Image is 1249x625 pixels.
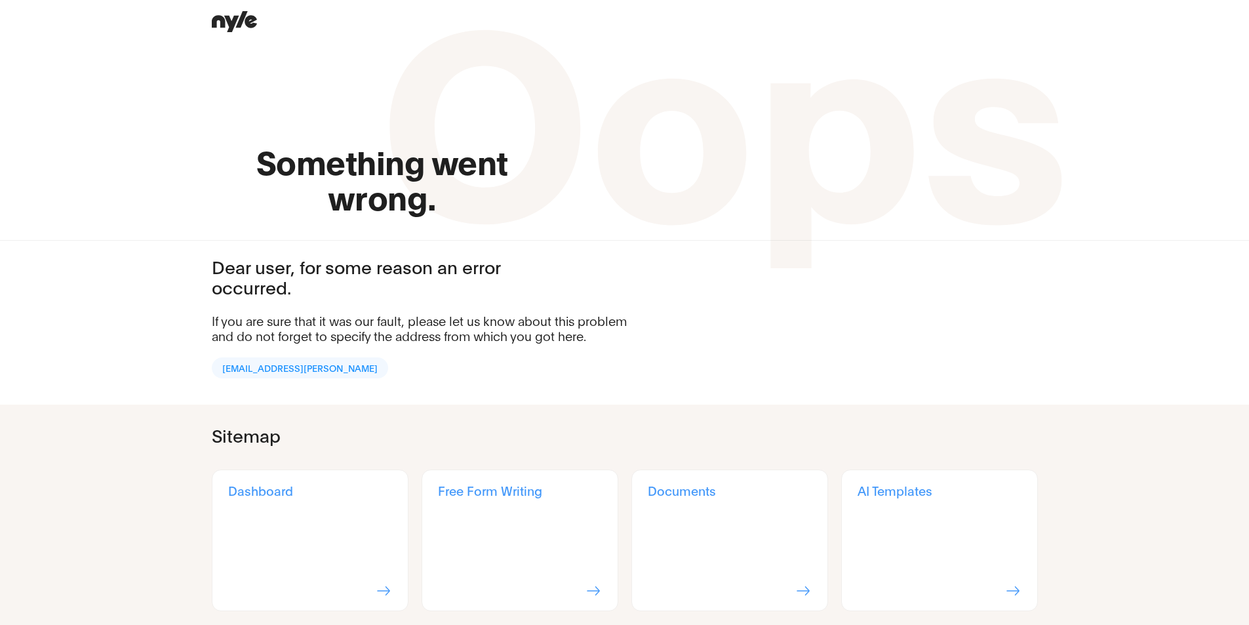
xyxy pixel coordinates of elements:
span: [EMAIL_ADDRESS][PERSON_NAME] [222,358,378,378]
div: Free Form Writing [438,483,602,498]
a: Free Form Writing [422,470,618,611]
div: Dear user, for some reason an error occurred. [212,256,569,297]
a: AI Templates [841,470,1038,611]
div: AI Templates [858,483,1021,498]
div: Dashboard [228,483,392,498]
div: If you are sure that it was our fault, please let us know about this problem and do not forget to... [212,313,638,343]
div: Documents [648,483,812,498]
a: Documents [631,470,828,611]
a: Dashboard [212,470,408,611]
p: Something went wrong. [212,35,553,214]
a: [EMAIL_ADDRESS][PERSON_NAME] [212,357,388,378]
div: Sitemap [212,425,569,445]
